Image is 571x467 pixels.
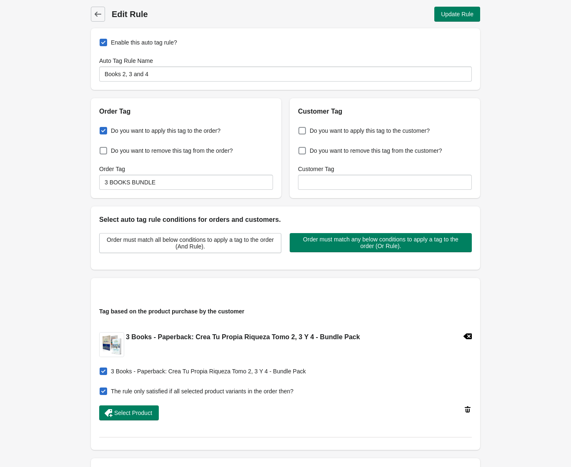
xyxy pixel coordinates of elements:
span: Tag based on the product purchase by the customer [99,308,244,315]
span: Do you want to apply this tag to the order? [111,127,220,135]
span: Order must match all below conditions to apply a tag to the order (And Rule). [106,236,274,250]
h2: Customer Tag [298,107,472,117]
label: Auto Tag Rule Name [99,57,153,65]
button: Select Product [99,405,159,420]
h2: 3 Books - Paperback: Crea Tu Propia Riqueza Tomo 2, 3 Y 4 - Bundle Pack [126,332,360,342]
img: 3books.jpg [100,333,124,357]
label: Order Tag [99,165,125,173]
h1: Edit Rule [112,8,284,20]
span: Update Rule [441,11,473,17]
span: Do you want to remove this tag from the order? [111,147,233,155]
button: Order must match all below conditions to apply a tag to the order (And Rule). [99,233,281,253]
label: Customer Tag [298,165,334,173]
span: Enable this auto tag rule? [111,38,177,47]
span: The rule only satisfied if all selected product variants in the order then? [111,387,293,395]
button: Order must match any below conditions to apply a tag to the order (Or Rule). [290,233,472,252]
button: Update Rule [434,7,480,22]
h2: Order Tag [99,107,273,117]
span: 3 Books - Paperback: Crea Tu Propia Riqueza Tomo 2, 3 Y 4 - Bundle Pack [111,367,306,375]
span: Select Product [114,410,152,416]
span: Order must match any below conditions to apply a tag to the order (Or Rule). [296,236,465,249]
span: Do you want to apply this tag to the customer? [310,127,430,135]
span: Do you want to remove this tag from the customer? [310,147,442,155]
h2: Select auto tag rule conditions for orders and customers. [99,215,472,225]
